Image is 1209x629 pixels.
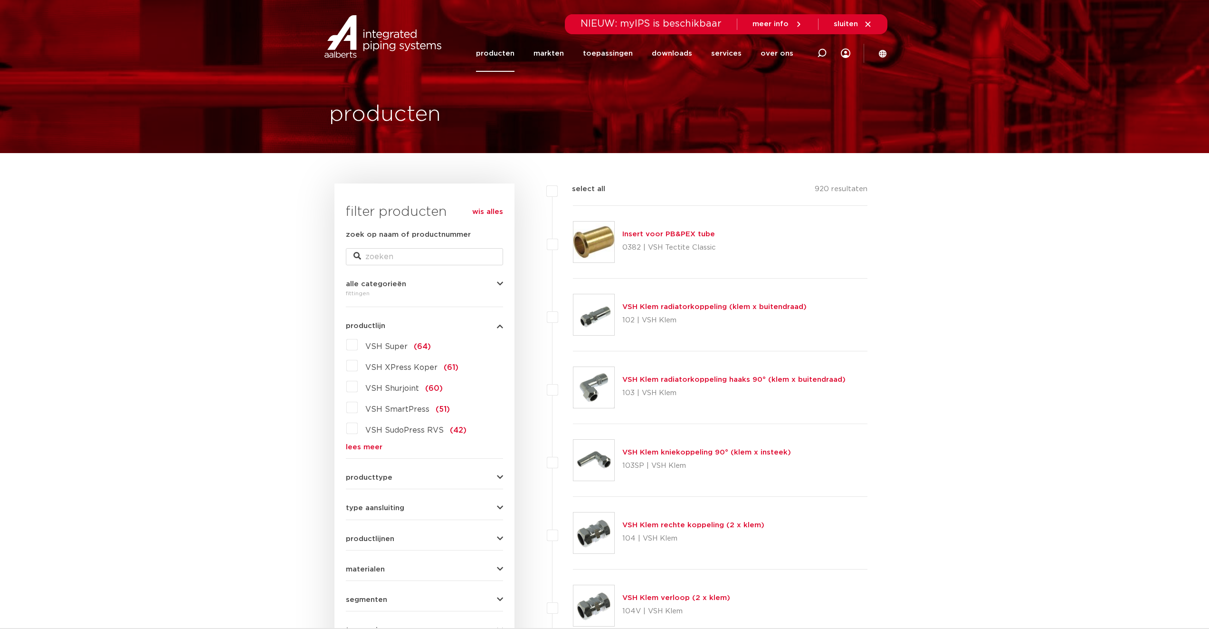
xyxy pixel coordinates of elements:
[622,522,764,529] a: VSH Klem rechte koppeling (2 x klem)
[346,566,385,573] span: materialen
[346,535,503,542] button: productlijnen
[346,596,387,603] span: segmenten
[622,386,846,401] p: 103 | VSH Klem
[622,376,846,383] a: VSH Klem radiatorkoppeling haaks 90° (klem x buitendraad)
[472,206,503,218] a: wis alles
[834,20,858,28] span: sluiten
[346,203,503,222] h3: filter producten
[365,426,444,434] span: VSH SudoPress RVS
[346,322,503,329] button: productlijn
[346,474,503,481] button: producttype
[573,585,614,626] img: Thumbnail for VSH Klem verloop (2 x klem)
[622,594,730,601] a: VSH Klem verloop (2 x klem)
[581,19,722,29] span: NIEUW: myIPS is beschikbaar
[622,240,716,255] p: 0382 | VSH Tectite Classic
[834,20,872,29] a: sluiten
[450,426,466,434] span: (42)
[346,288,503,299] div: fittingen
[346,281,503,288] button: alle categorieën
[346,474,392,481] span: producttype
[346,229,471,241] label: zoek op naam of productnummer
[815,184,867,198] p: 920 resultaten
[752,20,789,28] span: meer info
[346,504,503,512] button: type aansluiting
[329,99,441,130] h1: producten
[652,35,692,72] a: downloads
[573,440,614,481] img: Thumbnail for VSH Klem kniekoppeling 90° (klem x insteek)
[365,406,429,413] span: VSH SmartPress
[622,604,730,619] p: 104V | VSH Klem
[346,566,503,573] button: materialen
[365,343,408,350] span: VSH Super
[711,35,742,72] a: services
[346,248,503,265] input: zoeken
[346,281,406,288] span: alle categorieën
[573,222,614,262] img: Thumbnail for Insert voor PB&PEX tube
[425,385,443,392] span: (60)
[573,513,614,553] img: Thumbnail for VSH Klem rechte koppeling (2 x klem)
[346,444,503,451] a: lees meer
[622,231,715,238] a: Insert voor PB&PEX tube
[346,322,385,329] span: productlijn
[365,364,438,371] span: VSH XPress Koper
[444,364,458,371] span: (61)
[573,367,614,408] img: Thumbnail for VSH Klem radiatorkoppeling haaks 90° (klem x buitendraad)
[436,406,450,413] span: (51)
[346,504,404,512] span: type aansluiting
[622,303,807,310] a: VSH Klem radiatorkoppeling (klem x buitendraad)
[752,20,803,29] a: meer info
[622,458,791,474] p: 103SP | VSH Klem
[365,385,419,392] span: VSH Shurjoint
[476,35,793,72] nav: Menu
[622,313,807,328] p: 102 | VSH Klem
[573,294,614,335] img: Thumbnail for VSH Klem radiatorkoppeling (klem x buitendraad)
[533,35,564,72] a: markten
[558,184,605,195] label: select all
[346,535,394,542] span: productlijnen
[622,449,791,456] a: VSH Klem kniekoppeling 90° (klem x insteek)
[622,531,764,546] p: 104 | VSH Klem
[414,343,431,350] span: (64)
[761,35,793,72] a: over ons
[583,35,633,72] a: toepassingen
[346,596,503,603] button: segmenten
[476,35,514,72] a: producten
